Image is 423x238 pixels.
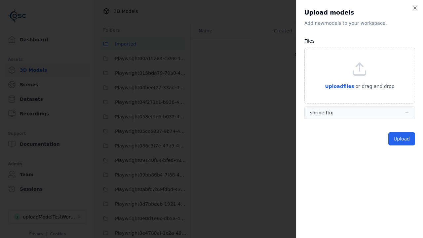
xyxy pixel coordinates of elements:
[304,8,415,17] h2: Upload models
[310,109,333,116] div: shrine.fbx
[325,84,354,89] span: Upload files
[354,82,395,90] p: or drag and drop
[304,38,315,44] label: Files
[304,20,415,26] p: Add new model s to your workspace.
[388,132,415,145] button: Upload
